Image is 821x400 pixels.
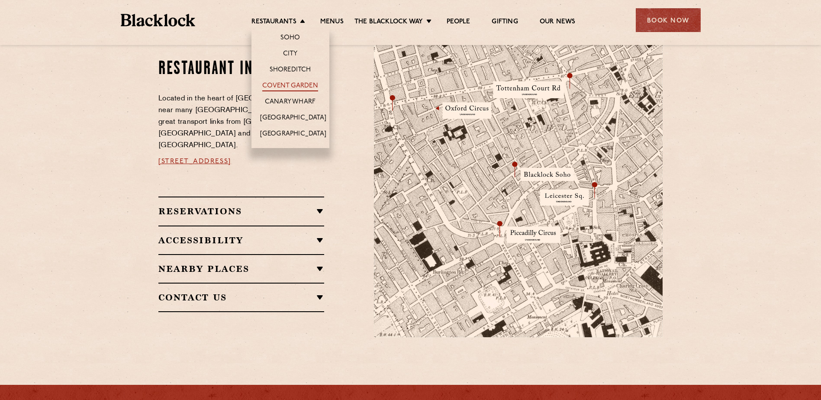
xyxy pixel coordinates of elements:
[158,235,324,245] h2: Accessibility
[158,58,324,80] h2: Restaurant information
[158,264,324,274] h2: Nearby Places
[158,93,324,152] p: Located in the heart of [GEOGRAPHIC_DATA] near many [GEOGRAPHIC_DATA] theatres with great transpo...
[158,158,231,165] a: [STREET_ADDRESS]
[636,8,701,32] div: Book Now
[265,98,316,107] a: Canary Wharf
[320,18,344,27] a: Menus
[121,14,196,26] img: BL_Textured_Logo-footer-cropped.svg
[260,114,326,123] a: [GEOGRAPHIC_DATA]
[158,206,324,216] h2: Reservations
[354,18,423,27] a: The Blacklock Way
[262,82,318,91] a: Covent Garden
[260,130,326,139] a: [GEOGRAPHIC_DATA]
[447,18,470,27] a: People
[283,50,298,59] a: City
[570,257,691,338] img: svg%3E
[251,18,296,27] a: Restaurants
[280,34,300,43] a: Soho
[540,18,576,27] a: Our News
[492,18,518,27] a: Gifting
[270,66,311,75] a: Shoreditch
[158,292,324,303] h2: Contact Us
